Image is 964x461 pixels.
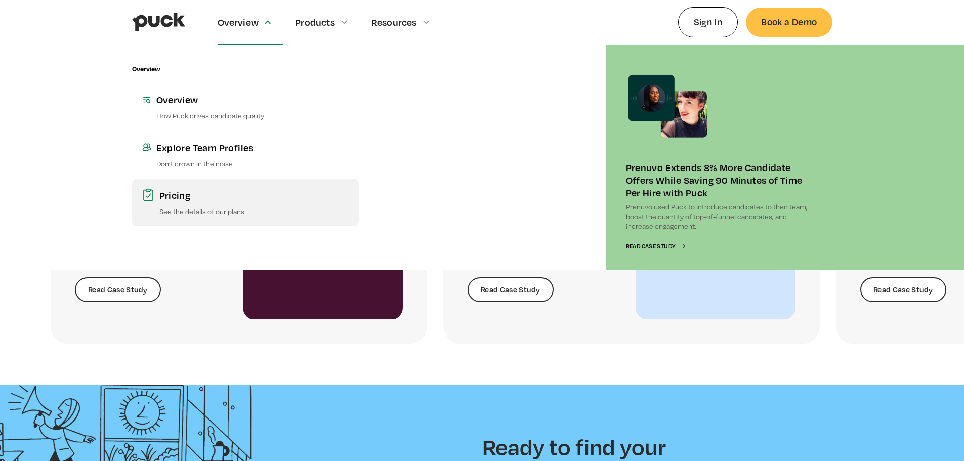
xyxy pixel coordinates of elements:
div: Overview [218,17,259,28]
p: Prenuvo used Puck to introduce candidates to their team, boost the quantity of top-of-funnel cand... [626,202,812,231]
div: Overview [156,93,349,106]
a: Read Case Study [75,277,161,303]
a: Prenuvo Extends 8% More Candidate Offers While Saving 90 Minutes of Time Per Hire with PuckPrenuv... [606,45,832,270]
a: Book a Demo [746,8,832,36]
p: How Puck drives candidate quality [156,111,349,120]
div: Read Case Study [626,243,676,250]
div: Resources [371,17,417,28]
div: Overview [132,65,160,73]
a: Read Case Study [860,277,946,303]
div: Pricing [159,189,349,201]
p: See the details of our plans [159,206,349,216]
div: Explore Team Profiles [156,141,349,154]
p: Don’t drown in the noise [156,159,349,169]
div: Products [295,17,335,28]
div: Prenuvo Extends 8% More Candidate Offers While Saving 90 Minutes of Time Per Hire with Puck [626,161,812,199]
a: Read Case Study [468,277,554,303]
a: Sign In [678,7,738,37]
a: OverviewHow Puck drives candidate quality [132,83,359,131]
a: PricingSee the details of our plans [132,179,359,226]
a: Explore Team ProfilesDon’t drown in the noise [132,131,359,179]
